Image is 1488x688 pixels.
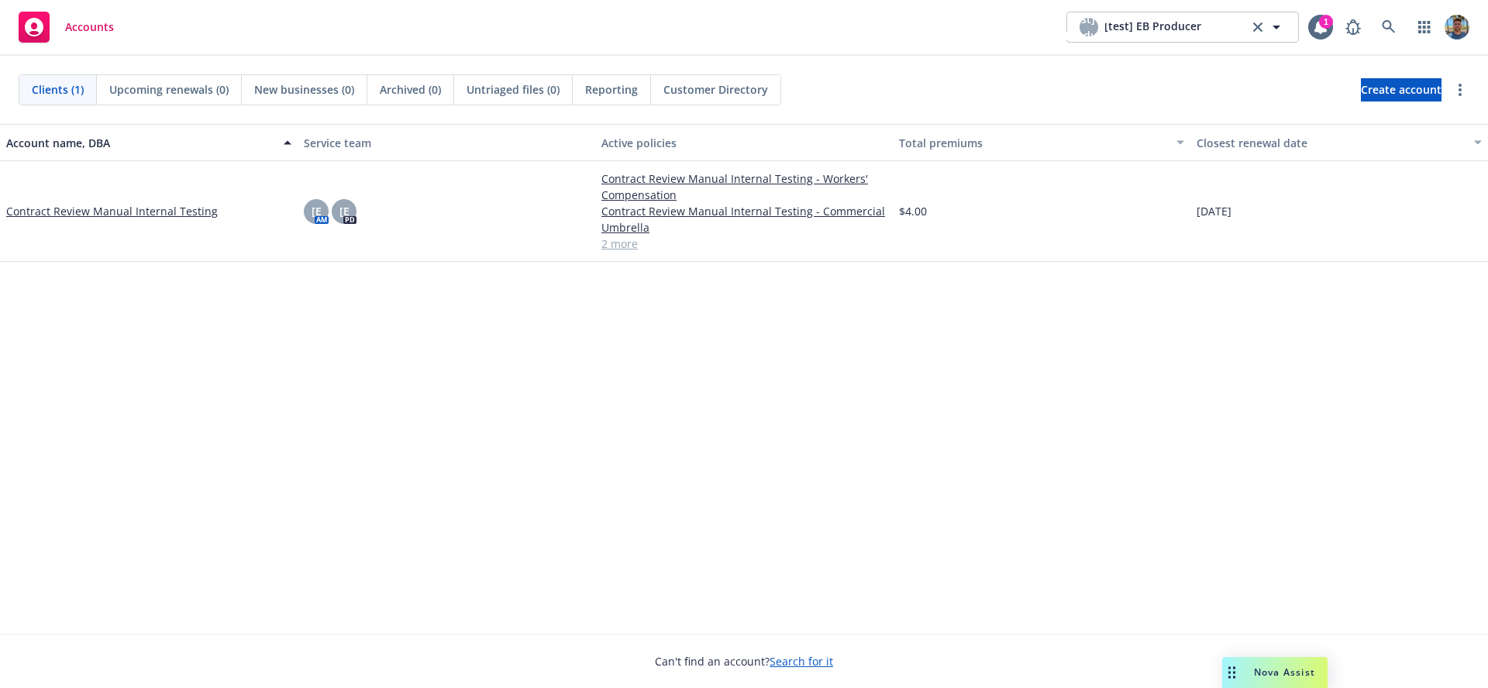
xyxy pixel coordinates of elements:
[1222,657,1242,688] div: Drag to move
[1338,12,1369,43] a: Report a Bug
[32,81,84,98] span: Clients (1)
[380,81,441,98] span: Archived (0)
[663,81,768,98] span: Customer Directory
[1373,12,1404,43] a: Search
[899,203,927,219] span: $4.00
[601,135,887,151] div: Active policies
[585,81,638,98] span: Reporting
[601,170,887,203] a: Contract Review Manual Internal Testing - Workers' Compensation
[339,203,350,219] span: [E
[770,654,833,669] a: Search for it
[1104,18,1201,36] span: [test] EB Producer
[1409,12,1440,43] a: Switch app
[893,124,1190,161] button: Total premiums
[1249,18,1267,36] a: clear selection
[601,203,887,236] a: Contract Review Manual Internal Testing - Commercial Umbrella
[601,236,887,252] a: 2 more
[312,203,322,219] span: [E
[6,135,274,151] div: Account name, DBA
[655,653,833,669] span: Can't find an account?
[109,81,229,98] span: Upcoming renewals (0)
[298,124,595,161] button: Service team
[1197,135,1465,151] div: Closest renewal date
[1190,124,1488,161] button: Closest renewal date
[1197,203,1231,219] span: [DATE]
[1066,12,1299,43] button: [test] EB Producer[test] EB Producerclear selection
[12,5,120,49] a: Accounts
[1222,657,1328,688] button: Nova Assist
[6,203,218,219] a: Contract Review Manual Internal Testing
[467,81,560,98] span: Untriaged files (0)
[65,21,114,33] span: Accounts
[1254,666,1315,679] span: Nova Assist
[1319,15,1333,29] div: 1
[1361,78,1441,101] a: Create account
[1451,81,1469,99] a: more
[304,135,589,151] div: Service team
[899,135,1167,151] div: Total premiums
[1065,11,1114,43] span: [test] EB Producer
[254,81,354,98] span: New businesses (0)
[595,124,893,161] button: Active policies
[1445,15,1469,40] img: photo
[1361,75,1441,105] span: Create account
